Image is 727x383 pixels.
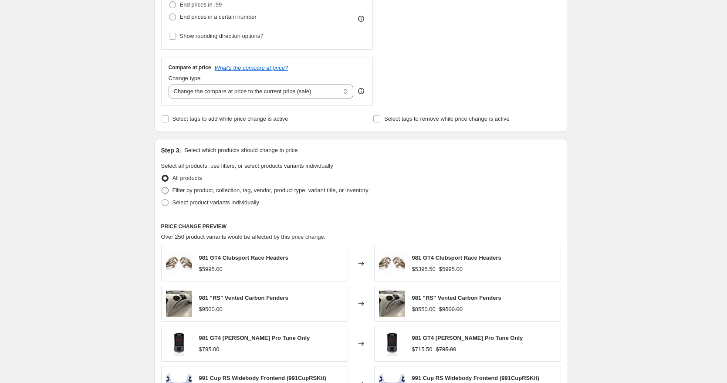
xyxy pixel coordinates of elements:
div: $795.00 [199,345,220,354]
img: 981-gt4-club-sport-race-headers-400123_80x.jpg [379,251,405,277]
span: 991 Cup RS Widebody Frontend (991CupRSKit) [412,375,539,381]
span: Change type [169,75,201,81]
span: Select tags to add while price change is active [172,115,288,122]
span: Show rounding direction options? [180,33,264,39]
span: Over 250 product variants would be affected by this price change: [161,234,326,240]
span: Select tags to remove while price change is active [384,115,510,122]
div: $5395.50 [412,265,436,274]
span: 981 "RS" Vented Carbon Fenders [199,295,288,301]
h2: Step 3. [161,146,181,155]
span: End prices in a certain number [180,14,257,20]
span: 981 GT4 [PERSON_NAME] Pro Tune Only [412,335,523,341]
h3: Compare at price [169,64,211,71]
div: $5995.00 [199,265,223,274]
div: $8550.00 [412,305,436,314]
span: 981 "RS" Vented Carbon Fenders [412,295,501,301]
div: help [357,87,365,95]
strike: $795.00 [436,345,456,354]
span: 981 GT4 [PERSON_NAME] Pro Tune Only [199,335,310,341]
span: 981 GT4 Clubsport Race Headers [199,254,288,261]
div: $715.50 [412,345,433,354]
strike: $9500.00 [439,305,463,314]
span: 991 Cup RS Widebody Frontend (991CupRSKit) [199,375,326,381]
img: 981-gt4-club-sport-race-headers-400123_80x.jpg [166,251,192,277]
img: accessport_v3_main_80x.jpg [166,331,192,357]
span: Select all products, use filters, or select products variants individually [161,163,333,169]
img: 981-rs-vented-carbon-fenders-579326_80x.jpg [379,291,405,317]
p: Select which products should change in price [184,146,298,155]
h6: PRICE CHANGE PREVIEW [161,223,561,230]
span: 981 GT4 Clubsport Race Headers [412,254,501,261]
strike: $5995.00 [439,265,463,274]
img: 981-rs-vented-carbon-fenders-579326_80x.jpg [166,291,192,317]
button: What's the compare at price? [215,64,288,71]
img: accessport_v3_main_80x.jpg [379,331,405,357]
span: Select product variants individually [172,199,259,206]
span: End prices in .99 [180,1,222,8]
div: $9500.00 [199,305,223,314]
span: Filter by product, collection, tag, vendor, product type, variant title, or inventory [172,187,369,193]
span: All products [172,175,202,181]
